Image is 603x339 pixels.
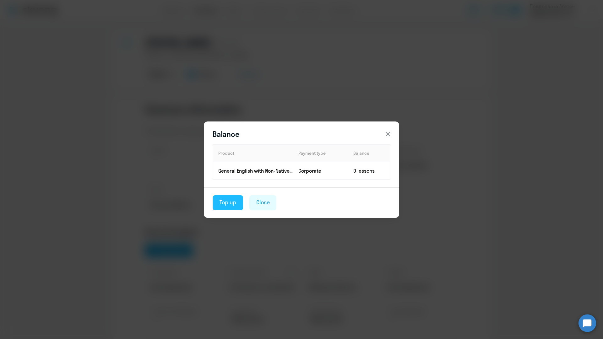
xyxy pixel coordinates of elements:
th: Payment type [293,144,348,162]
button: Top up [213,195,243,210]
p: General English with Non-Native Teacher [218,167,293,174]
th: Product [213,144,293,162]
th: Balance [348,144,390,162]
td: 0 lessons [348,162,390,180]
button: Close [249,195,277,210]
div: Top up [220,198,236,207]
td: Corporate [293,162,348,180]
header: Balance [204,129,399,139]
div: Close [256,198,270,207]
